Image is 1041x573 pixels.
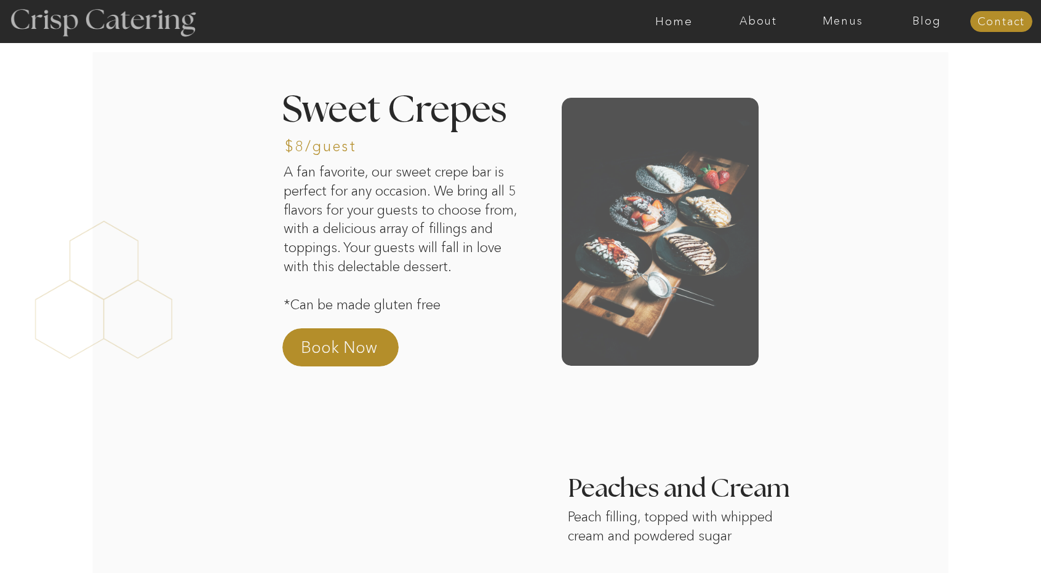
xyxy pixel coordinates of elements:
a: Contact [970,16,1032,28]
h3: $8/guest [285,139,387,157]
h3: Peaches and Cream [568,476,792,503]
a: Blog [885,15,969,28]
a: Menus [800,15,885,28]
h2: Sweet Crepes [282,92,519,167]
a: Book Now [301,336,409,366]
p: A fan favorite, our sweet crepe bar is perfect for any occasion. We bring all 5 flavors for your ... [284,163,525,320]
a: Home [632,15,716,28]
p: Peach filling, topped with whipped cream and powdered sugar [568,508,792,552]
a: About [716,15,800,28]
